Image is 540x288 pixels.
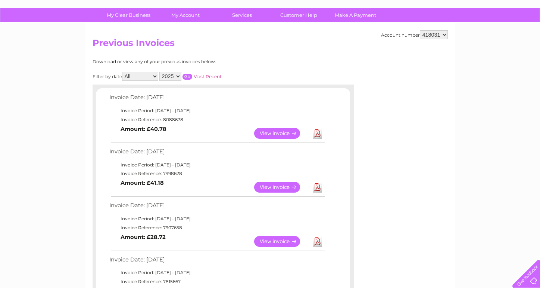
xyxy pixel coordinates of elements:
[107,115,326,124] td: Invoice Reference: 8088678
[254,128,309,139] a: View
[313,128,322,139] a: Download
[427,32,444,37] a: Energy
[211,8,273,22] a: Services
[475,32,486,37] a: Blog
[121,234,166,240] b: Amount: £28.72
[409,32,423,37] a: Water
[490,32,509,37] a: Contact
[19,19,57,42] img: logo.png
[381,30,448,39] div: Account number
[313,182,322,193] a: Download
[448,32,471,37] a: Telecoms
[254,236,309,247] a: View
[107,92,326,106] td: Invoice Date: [DATE]
[313,236,322,247] a: Download
[107,106,326,115] td: Invoice Period: [DATE] - [DATE]
[94,4,447,36] div: Clear Business is a trading name of Verastar Limited (registered in [GEOGRAPHIC_DATA] No. 3667643...
[107,277,326,286] td: Invoice Reference: 7815667
[399,4,451,13] a: 0333 014 3131
[515,32,533,37] a: Log out
[93,72,288,81] div: Filter by date
[107,223,326,232] td: Invoice Reference: 7907658
[268,8,330,22] a: Customer Help
[107,214,326,223] td: Invoice Period: [DATE] - [DATE]
[98,8,159,22] a: My Clear Business
[107,169,326,178] td: Invoice Reference: 7998628
[107,160,326,169] td: Invoice Period: [DATE] - [DATE]
[107,255,326,269] td: Invoice Date: [DATE]
[121,180,164,186] b: Amount: £41.18
[107,200,326,214] td: Invoice Date: [DATE]
[107,268,326,277] td: Invoice Period: [DATE] - [DATE]
[93,59,288,64] div: Download or view any of your previous invoices below.
[107,147,326,160] td: Invoice Date: [DATE]
[154,8,216,22] a: My Account
[193,74,222,79] a: Most Recent
[121,126,166,132] b: Amount: £40.78
[93,38,448,52] h2: Previous Invoices
[325,8,386,22] a: Make A Payment
[254,182,309,193] a: View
